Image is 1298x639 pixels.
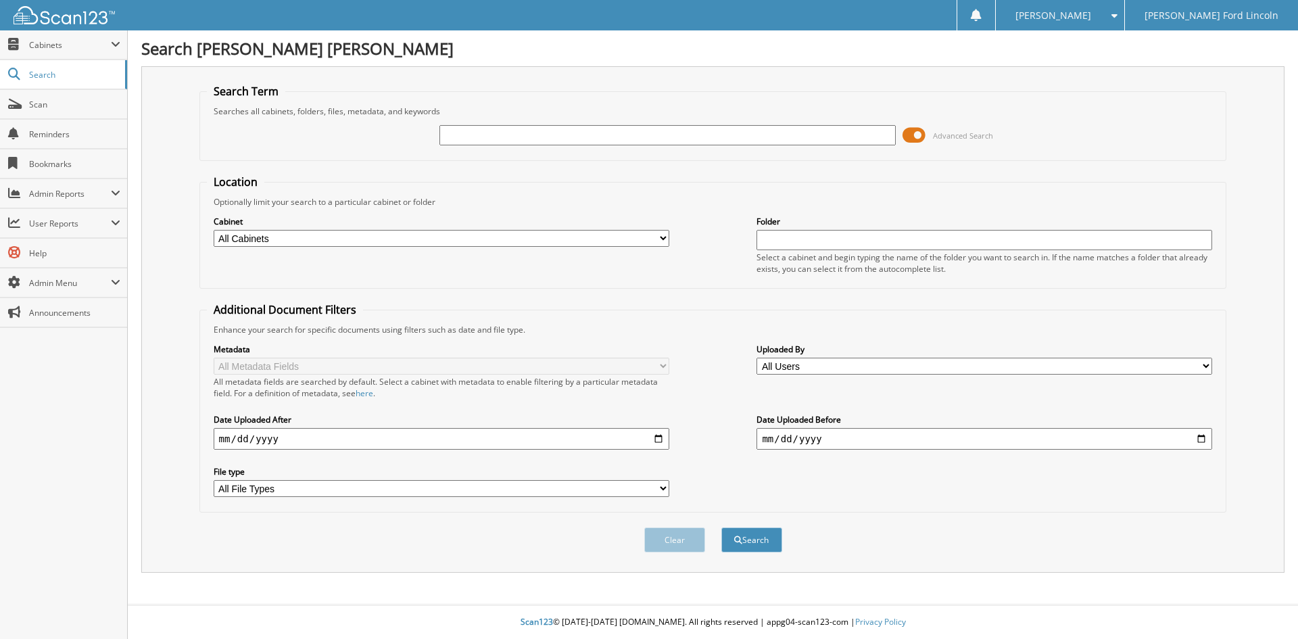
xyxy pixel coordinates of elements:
div: Searches all cabinets, folders, files, metadata, and keywords [207,105,1220,117]
span: Reminders [29,128,120,140]
span: [PERSON_NAME] Ford Lincoln [1145,11,1278,20]
span: Help [29,247,120,259]
div: Enhance your search for specific documents using filters such as date and file type. [207,324,1220,335]
span: Admin Reports [29,188,111,199]
label: Folder [756,216,1212,227]
span: Scan123 [521,616,553,628]
span: Announcements [29,307,120,318]
span: [PERSON_NAME] [1015,11,1091,20]
label: Date Uploaded After [214,414,669,425]
label: Metadata [214,344,669,355]
div: Optionally limit your search to a particular cabinet or folder [207,196,1220,208]
a: here [356,387,373,399]
button: Search [721,527,782,552]
span: Scan [29,99,120,110]
div: © [DATE]-[DATE] [DOMAIN_NAME]. All rights reserved | appg04-scan123-com | [128,606,1298,639]
img: scan123-logo-white.svg [14,6,115,24]
a: Privacy Policy [855,616,906,628]
div: Select a cabinet and begin typing the name of the folder you want to search in. If the name match... [756,252,1212,275]
h1: Search [PERSON_NAME] [PERSON_NAME] [141,37,1284,60]
div: All metadata fields are searched by default. Select a cabinet with metadata to enable filtering b... [214,376,669,399]
label: Date Uploaded Before [756,414,1212,425]
span: Advanced Search [933,131,993,141]
legend: Location [207,174,264,189]
label: File type [214,466,669,477]
input: end [756,428,1212,450]
legend: Search Term [207,84,285,99]
input: start [214,428,669,450]
button: Clear [644,527,705,552]
label: Cabinet [214,216,669,227]
legend: Additional Document Filters [207,302,363,317]
span: Search [29,69,118,80]
span: Bookmarks [29,158,120,170]
label: Uploaded By [756,344,1212,355]
span: Cabinets [29,39,111,51]
span: Admin Menu [29,277,111,289]
span: User Reports [29,218,111,229]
